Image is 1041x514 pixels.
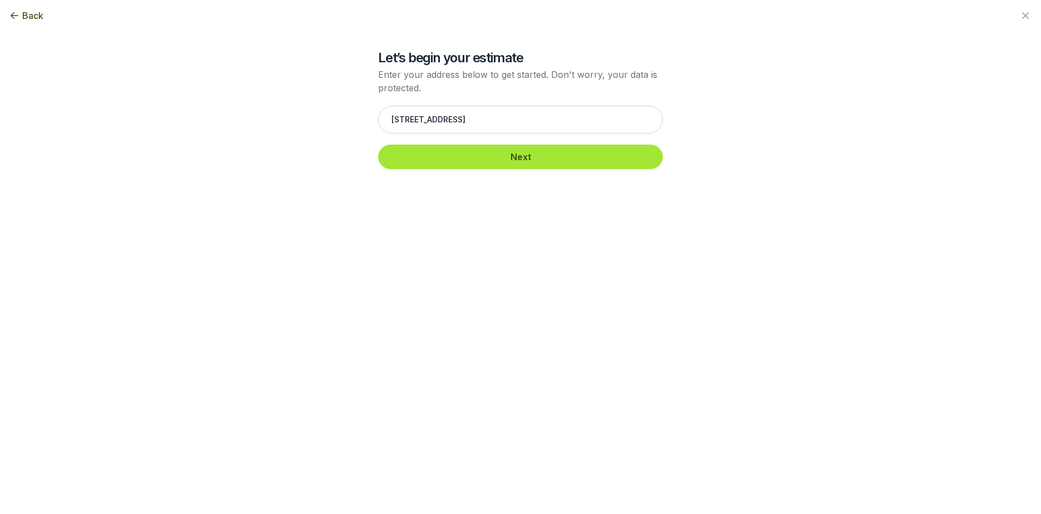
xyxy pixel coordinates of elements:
[22,9,43,22] span: Back
[378,106,663,134] input: Enter your address
[378,145,663,169] button: Next
[378,49,663,67] h2: Let’s begin your estimate
[9,9,43,22] button: Back
[378,68,663,95] p: Enter your address below to get started. Don't worry, your data is protected.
